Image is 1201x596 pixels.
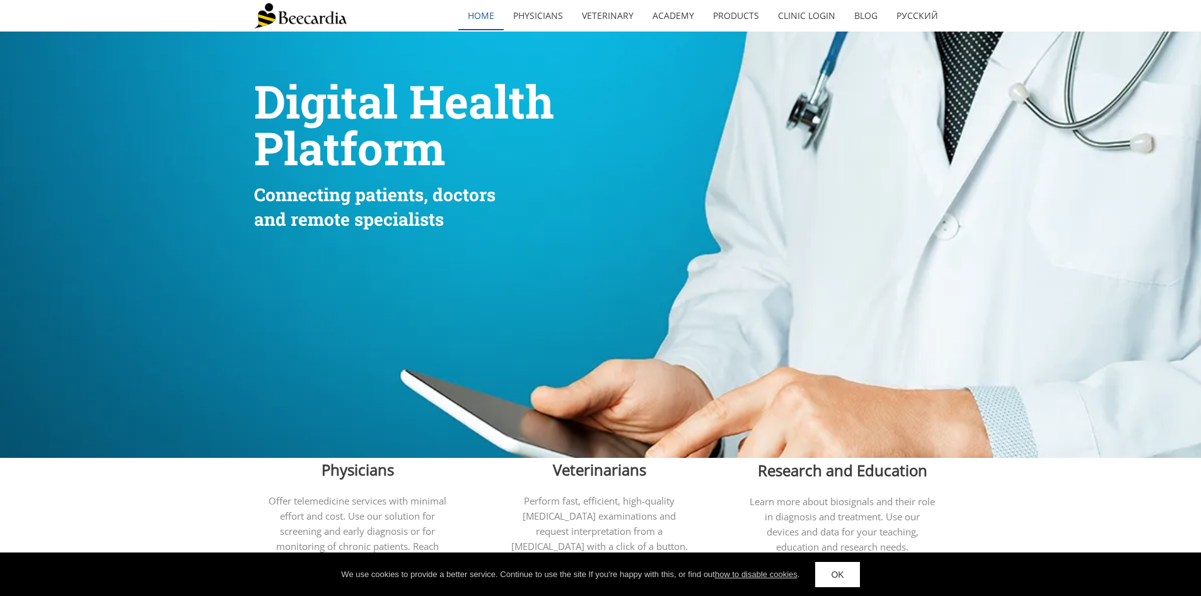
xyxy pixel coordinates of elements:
a: Academy [643,1,704,30]
span: Veterinarians [553,459,646,480]
span: Perform fast, efficient, high-quality [MEDICAL_DATA] examinations and request interpretation from... [511,494,688,552]
div: We use cookies to provide a better service. Continue to use the site If you're happy with this, o... [341,568,799,581]
a: Blog [845,1,887,30]
a: Veterinary [572,1,643,30]
span: Digital Health [254,71,554,131]
span: Research and Education [758,460,927,481]
span: Connecting patients, doctors [254,183,496,206]
a: Clinic Login [769,1,845,30]
a: how to disable cookies [715,570,798,579]
a: Physicians [504,1,572,30]
span: Platform [254,118,445,178]
span: Physicians [322,459,394,480]
span: Learn more about biosignals and their role in diagnosis and treatment. Use our devices and data f... [750,495,935,553]
span: Offer telemedicine services with minimal effort and cost. Use our solution for screening and earl... [269,494,446,583]
img: Beecardia [254,3,347,28]
a: Русский [887,1,948,30]
a: home [458,1,504,30]
span: and remote specialists [254,207,444,231]
a: Products [704,1,769,30]
a: OK [815,562,859,587]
